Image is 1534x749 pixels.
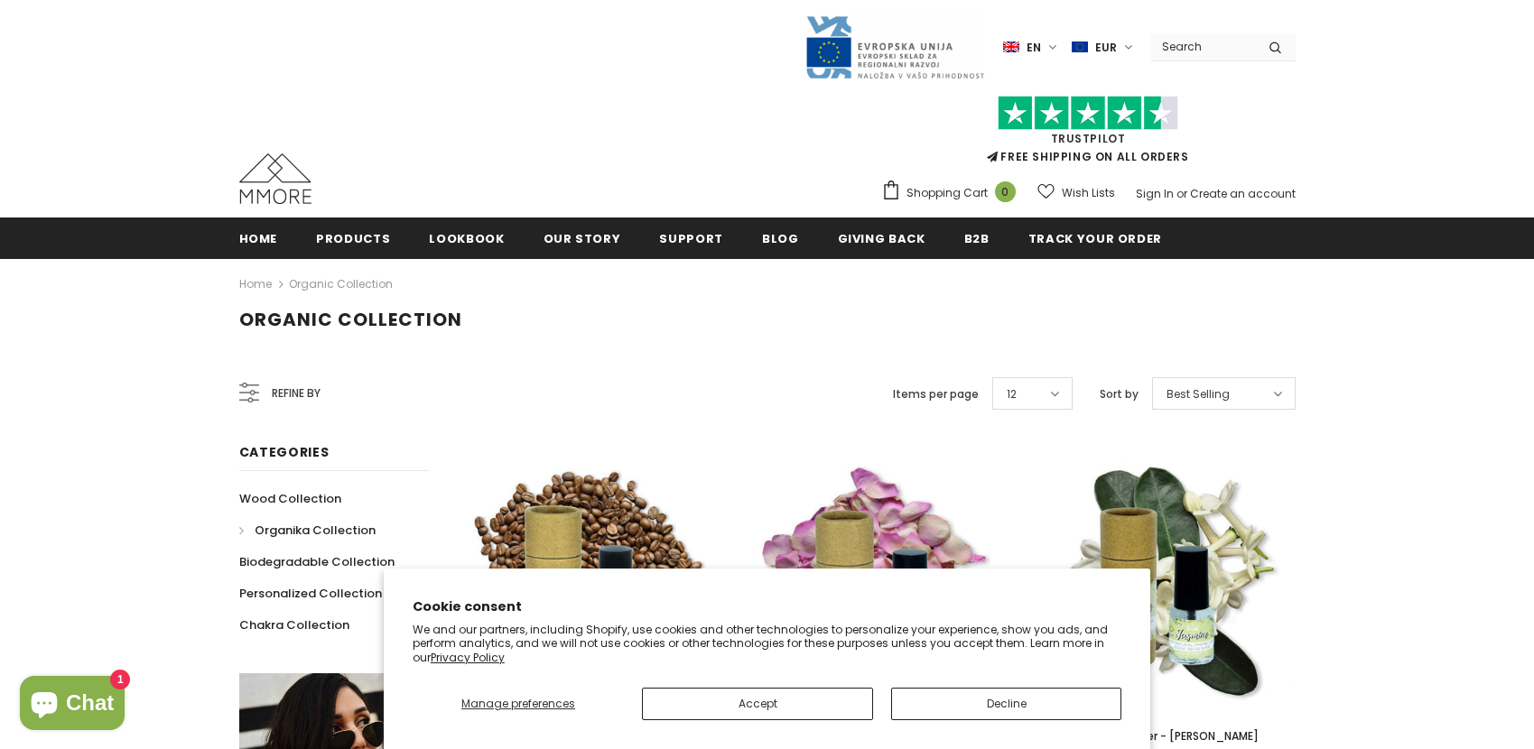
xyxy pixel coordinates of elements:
[316,230,390,247] span: Products
[881,180,1025,207] a: Shopping Cart 0
[1051,131,1126,146] a: Trustpilot
[838,230,925,247] span: Giving back
[239,490,341,507] span: Wood Collection
[544,217,621,258] a: Our Story
[239,585,382,602] span: Personalized Collection
[762,230,799,247] span: Blog
[239,553,395,570] span: Biodegradable Collection
[1033,726,1295,746] a: Scent Refresher - [PERSON_NAME]
[1095,39,1117,57] span: EUR
[659,217,723,258] a: support
[239,230,278,247] span: Home
[964,217,990,258] a: B2B
[413,597,1122,616] h2: Cookie consent
[998,96,1178,131] img: Trust Pilot Stars
[239,616,349,633] span: Chakra Collection
[906,184,988,202] span: Shopping Cart
[1100,385,1139,403] label: Sort by
[544,230,621,247] span: Our Story
[413,623,1122,665] p: We and our partners, including Shopify, use cookies and other technologies to personalize your ex...
[1028,230,1162,247] span: Track your order
[431,650,505,665] a: Privacy Policy
[1167,385,1230,403] span: Best Selling
[239,307,462,332] span: Organic Collection
[659,230,723,247] span: support
[239,514,376,546] a: Organika Collection
[1007,385,1017,403] span: 12
[239,217,278,258] a: Home
[804,39,985,54] a: Javni Razpis
[1136,186,1174,201] a: Sign In
[1062,184,1115,202] span: Wish Lists
[891,688,1121,720] button: Decline
[239,483,341,514] a: Wood Collection
[1190,186,1296,201] a: Create an account
[1176,186,1187,201] span: or
[804,14,985,80] img: Javni Razpis
[1028,217,1162,258] a: Track your order
[762,217,799,258] a: Blog
[964,230,990,247] span: B2B
[1069,728,1259,744] span: Scent Refresher - [PERSON_NAME]
[642,688,872,720] button: Accept
[239,153,311,204] img: MMORE Cases
[893,385,979,403] label: Items per page
[1027,39,1041,57] span: en
[429,217,504,258] a: Lookbook
[316,217,390,258] a: Products
[1151,33,1255,60] input: Search Site
[239,443,330,461] span: Categories
[255,522,376,539] span: Organika Collection
[289,276,393,291] a: Organic Collection
[429,230,504,247] span: Lookbook
[881,104,1296,164] span: FREE SHIPPING ON ALL ORDERS
[413,688,625,720] button: Manage preferences
[239,273,272,295] a: Home
[239,578,382,609] a: Personalized Collection
[239,546,395,578] a: Biodegradable Collection
[838,217,925,258] a: Giving back
[461,696,575,711] span: Manage preferences
[239,609,349,641] a: Chakra Collection
[995,181,1016,202] span: 0
[1003,40,1019,55] img: i-lang-1.png
[272,384,321,403] span: Refine by
[1037,177,1115,208] a: Wish Lists
[14,676,130,735] inbox-online-store-chat: Shopify online store chat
